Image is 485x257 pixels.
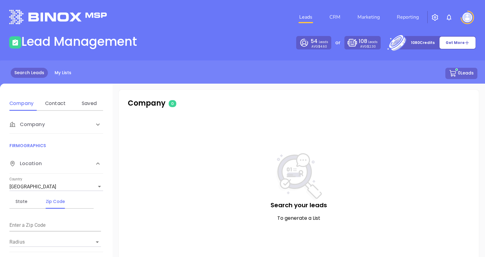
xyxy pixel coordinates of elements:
div: [GEOGRAPHIC_DATA] [9,182,103,192]
p: To generate a List [131,215,467,222]
div: State [9,198,34,205]
h1: Lead Management [21,34,137,49]
a: Reporting [394,11,421,23]
img: user [462,13,472,22]
p: Search your leads [131,201,467,210]
label: Country [9,178,22,181]
img: logo [9,10,107,24]
p: 1080 Credits [411,40,435,46]
span: 54 [311,38,318,45]
div: Saved [77,100,101,107]
a: Search Leads [11,68,48,78]
p: Leads [359,38,378,45]
img: iconSetting [431,14,439,21]
p: FIRMOGRAPHICS [9,142,103,149]
img: iconNotification [445,14,453,21]
p: Leads [311,38,328,45]
a: Leads [297,11,315,23]
p: or [335,39,340,46]
span: $4.60 [318,44,327,49]
a: My Lists [51,68,75,78]
p: Company [128,98,265,109]
span: 0 [169,100,176,107]
span: $2.30 [367,44,376,49]
p: AVG [311,45,327,48]
img: NoSearch [276,153,322,201]
button: 0Leads [445,68,477,79]
div: Company [9,100,34,107]
div: Zip Code [43,198,67,205]
span: Location [9,160,42,167]
div: Contact [43,100,67,107]
button: Open [93,238,102,246]
a: Marketing [355,11,382,23]
div: Location [9,154,103,174]
div: Company [9,115,103,134]
span: Company [9,121,45,128]
span: 108 [359,38,367,45]
p: AVG [360,45,376,48]
button: Get More [439,36,476,49]
a: CRM [327,11,343,23]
